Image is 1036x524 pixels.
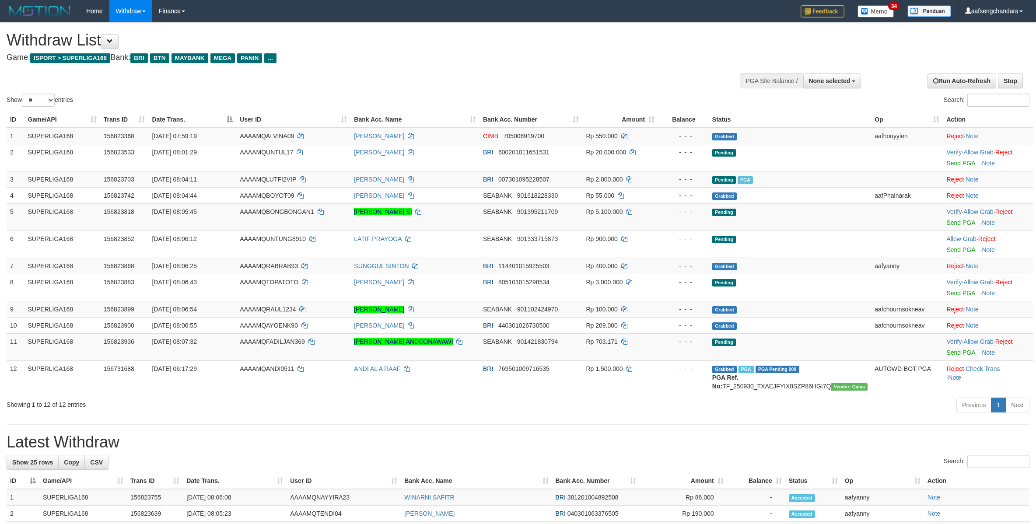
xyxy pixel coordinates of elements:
[756,366,799,373] span: PGA Pending
[90,459,103,466] span: CSV
[803,73,861,88] button: None selected
[104,235,134,242] span: 156823852
[104,279,134,286] span: 156823883
[709,360,871,394] td: TF_250930_TXAEJFYIX8SZP86HGI7Q
[404,510,455,517] a: [PERSON_NAME]
[517,235,558,242] span: Copy 901333715873 to clipboard
[7,274,24,301] td: 8
[567,510,619,517] span: Copy 040301063376505 to clipboard
[841,489,924,506] td: aafyanny
[152,176,196,183] span: [DATE] 08:04:11
[354,176,404,183] a: [PERSON_NAME]
[498,149,549,156] span: Copy 600201011651531 to clipboard
[712,374,738,390] b: PGA Ref. No:
[857,5,894,17] img: Button%20Memo.svg
[966,192,979,199] a: Note
[712,339,736,346] span: Pending
[240,133,294,140] span: AAAAMQALVINA09
[712,322,737,330] span: Grabbed
[24,333,100,360] td: SUPERLIGA168
[240,338,305,345] span: AAAAMQFADILJAN369
[586,235,617,242] span: Rp 900.000
[944,455,1029,468] label: Search:
[586,192,614,199] span: Rp 55.000
[127,489,183,506] td: 156823755
[240,176,296,183] span: AAAAMQLUTFI2VIP
[661,262,705,270] div: - - -
[661,132,705,140] div: - - -
[946,235,976,242] a: Allow Grab
[640,473,727,489] th: Amount: activate to sort column ascending
[956,398,991,412] a: Previous
[946,306,964,313] a: Reject
[7,489,39,506] td: 1
[582,112,658,128] th: Amount: activate to sort column ascending
[967,94,1029,107] input: Search:
[943,360,1033,394] td: · ·
[104,322,134,329] span: 156823900
[712,279,736,286] span: Pending
[995,208,1013,215] a: Reject
[240,208,314,215] span: AAAAMQBONGBONGAN1
[152,235,196,242] span: [DATE] 08:06:12
[712,306,737,314] span: Grabbed
[586,322,617,329] span: Rp 209.000
[661,175,705,184] div: - - -
[24,258,100,274] td: SUPERLIGA168
[712,192,737,200] span: Grabbed
[104,365,134,372] span: 156731688
[104,208,134,215] span: 156823818
[789,510,815,518] span: Accepted
[943,203,1033,231] td: · ·
[104,192,134,199] span: 156823742
[661,278,705,286] div: - - -
[586,149,626,156] span: Rp 20.000.000
[963,208,993,215] a: Allow Grab
[24,171,100,187] td: SUPERLIGA168
[354,322,404,329] a: [PERSON_NAME]
[871,128,943,144] td: aafhouyyien
[785,473,841,489] th: Status: activate to sort column ascending
[152,133,196,140] span: [DATE] 07:59:19
[586,365,623,372] span: Rp 1.500.000
[944,94,1029,107] label: Search:
[640,506,727,522] td: Rp 190,000
[401,473,552,489] th: Bank Acc. Name: activate to sort column ascending
[943,128,1033,144] td: ·
[354,338,453,345] a: [PERSON_NAME] ANDCONAWAWI
[152,306,196,313] span: [DATE] 08:06:54
[7,31,682,49] h1: Withdraw List
[183,473,287,489] th: Date Trans.: activate to sort column ascending
[946,133,964,140] a: Reject
[104,338,134,345] span: 156823936
[991,398,1006,412] a: 1
[661,191,705,200] div: - - -
[130,53,147,63] span: BRI
[240,279,298,286] span: AAAAMQTOPATOTO
[978,235,996,242] a: Reject
[498,279,549,286] span: Copy 805101015298534 to clipboard
[727,489,785,506] td: -
[24,231,100,258] td: SUPERLIGA168
[483,365,493,372] span: BRI
[995,338,1013,345] a: Reject
[946,160,975,167] a: Send PGA
[809,77,850,84] span: None selected
[354,192,404,199] a: [PERSON_NAME]
[556,494,566,501] span: BRI
[661,305,705,314] div: - - -
[943,144,1033,171] td: · ·
[483,208,512,215] span: SEABANK
[24,360,100,394] td: SUPERLIGA168
[354,208,412,215] a: [PERSON_NAME] SI
[661,321,705,330] div: - - -
[24,187,100,203] td: SUPERLIGA168
[24,112,100,128] th: Game/API: activate to sort column ascending
[84,455,108,470] a: CSV
[483,133,498,140] span: CIMB
[498,176,549,183] span: Copy 007301095228507 to clipboard
[104,262,134,269] span: 156823868
[498,365,549,372] span: Copy 769501009716535 to clipboard
[183,489,287,506] td: [DATE] 08:06:08
[287,473,401,489] th: User ID: activate to sort column ascending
